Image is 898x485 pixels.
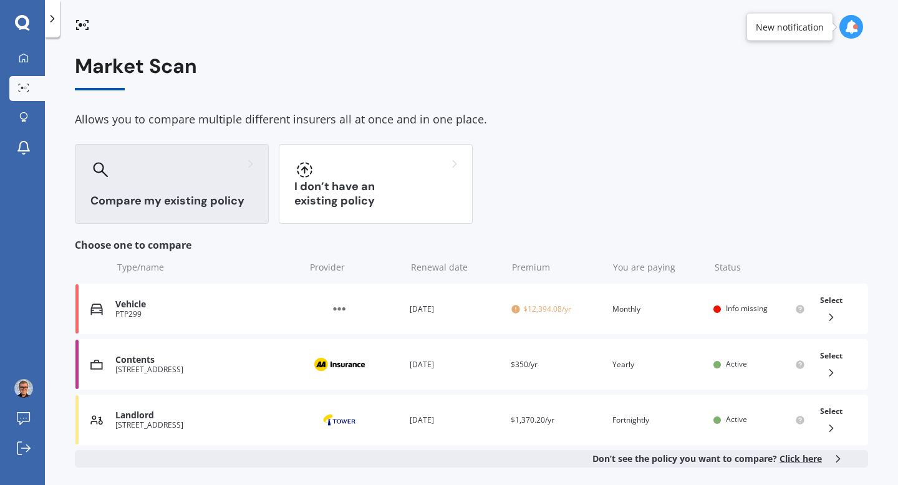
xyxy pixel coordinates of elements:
[612,414,704,426] div: Fortnightly
[726,358,747,369] span: Active
[75,55,868,90] div: Market Scan
[294,180,457,208] h3: I don’t have an existing policy
[410,358,501,371] div: [DATE]
[14,379,33,398] img: ACg8ocKdx5seK3blej_J-aVVIVM3um5nKVXynon-4mie96ABlGL7l8cu7A=s96-c
[726,414,747,425] span: Active
[117,261,300,274] div: Type/name
[90,414,103,426] img: Landlord
[592,453,822,465] b: Don’t see the policy you want to compare?
[115,365,298,374] div: [STREET_ADDRESS]
[90,303,103,315] img: Vehicle
[612,358,704,371] div: Yearly
[75,110,868,129] div: Allows you to compare multiple different insurers all at once and in one place.
[612,303,704,315] div: Monthly
[512,261,603,274] div: Premium
[75,239,868,251] div: Choose one to compare
[411,261,502,274] div: Renewal date
[511,303,602,315] span: $12,394.08/yr
[511,415,554,425] span: $1,370.20/yr
[820,406,842,416] span: Select
[90,194,253,208] h3: Compare my existing policy
[115,299,298,310] div: Vehicle
[115,421,298,430] div: [STREET_ADDRESS]
[410,303,501,315] div: [DATE]
[410,414,501,426] div: [DATE]
[726,303,768,314] span: Info missing
[310,261,401,274] div: Provider
[115,355,298,365] div: Contents
[511,359,538,370] span: $350/yr
[308,408,370,432] img: Tower
[308,297,370,321] img: Other
[90,358,103,371] img: Contents
[613,261,704,274] div: You are paying
[820,350,842,361] span: Select
[115,410,298,421] div: Landlord
[756,21,824,33] div: New notification
[308,353,370,377] img: AA
[115,310,298,319] div: PTP299
[820,295,842,305] span: Select
[780,453,822,464] span: Click here
[715,261,806,274] div: Status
